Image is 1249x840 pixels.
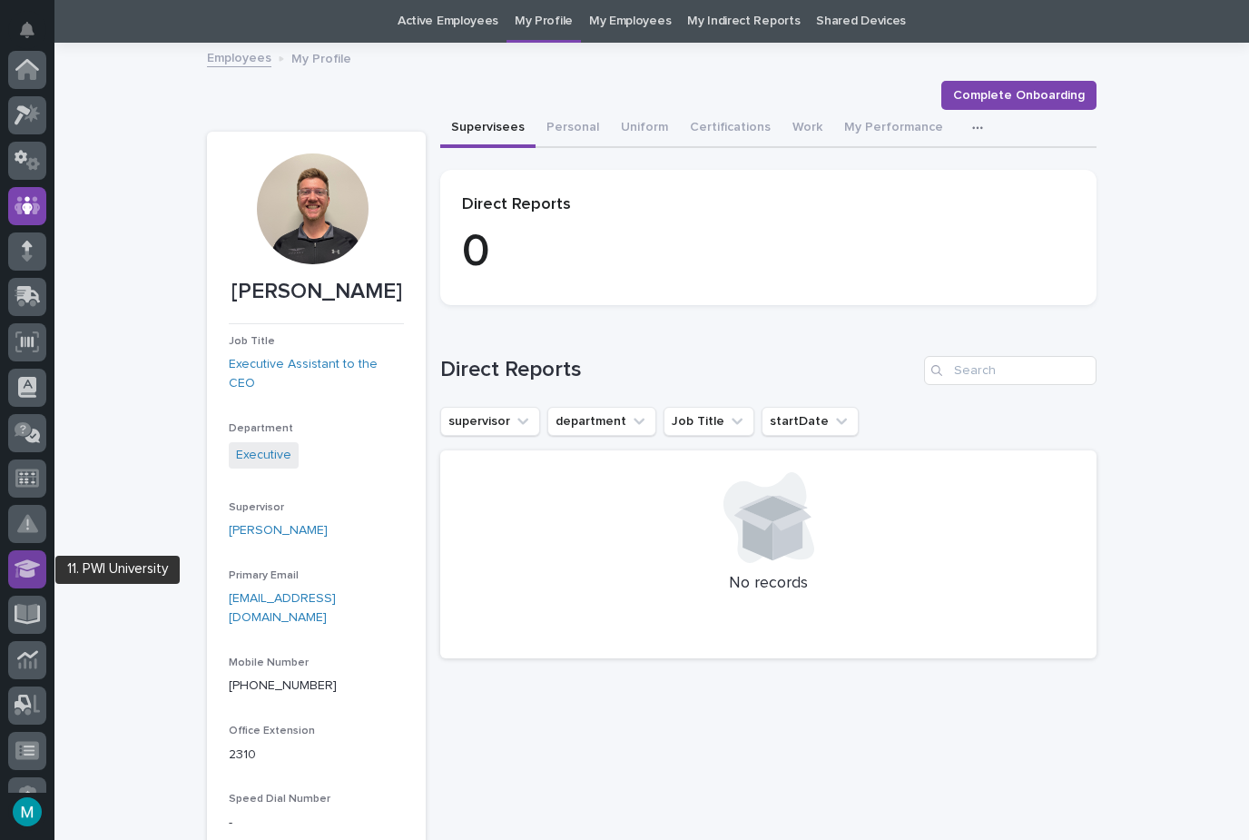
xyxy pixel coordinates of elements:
[924,356,1097,385] input: Search
[229,679,337,692] a: [PHONE_NUMBER]
[207,46,271,67] a: Employees
[229,657,309,668] span: Mobile Number
[8,793,46,831] button: users-avatar
[236,446,291,465] a: Executive
[679,110,782,148] button: Certifications
[536,110,610,148] button: Personal
[229,521,328,540] a: [PERSON_NAME]
[229,336,275,347] span: Job Title
[229,279,404,305] p: [PERSON_NAME]
[229,592,336,624] a: [EMAIL_ADDRESS][DOMAIN_NAME]
[229,423,293,434] span: Department
[833,110,954,148] button: My Performance
[229,794,330,805] span: Speed Dial Number
[229,814,404,833] p: -
[440,357,917,383] h1: Direct Reports
[782,110,833,148] button: Work
[229,726,315,736] span: Office Extension
[762,407,859,436] button: startDate
[440,110,536,148] button: Supervisees
[610,110,679,148] button: Uniform
[953,86,1085,104] span: Complete Onboarding
[229,570,299,581] span: Primary Email
[941,81,1097,110] button: Complete Onboarding
[229,355,404,393] a: Executive Assistant to the CEO
[664,407,754,436] button: Job Title
[229,502,284,513] span: Supervisor
[462,195,1075,215] p: Direct Reports
[547,407,656,436] button: department
[23,22,46,51] div: Notifications
[291,47,351,67] p: My Profile
[440,407,540,436] button: supervisor
[462,225,1075,280] p: 0
[229,746,404,765] p: 2310
[462,574,1075,594] p: No records
[8,11,46,49] button: Notifications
